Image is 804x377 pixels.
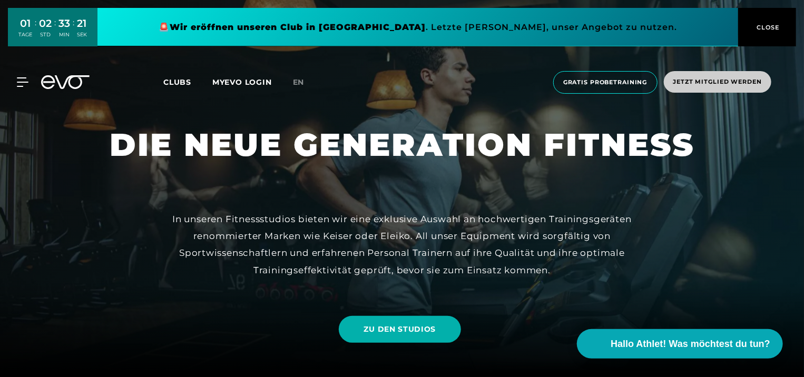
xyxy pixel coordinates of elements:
div: 02 [39,16,52,31]
span: ZU DEN STUDIOS [364,324,436,335]
button: Hallo Athlet! Was möchtest du tun? [577,329,783,359]
button: CLOSE [738,8,796,46]
div: 01 [18,16,32,31]
div: : [54,17,56,45]
span: Clubs [163,77,191,87]
a: Gratis Probetraining [550,71,661,94]
div: 33 [58,16,70,31]
a: Jetzt Mitglied werden [661,71,774,94]
div: : [73,17,74,45]
span: Gratis Probetraining [563,78,648,87]
div: : [35,17,36,45]
div: TAGE [18,31,32,38]
a: MYEVO LOGIN [212,77,272,87]
span: Jetzt Mitglied werden [673,77,762,86]
div: SEK [77,31,87,38]
h1: DIE NEUE GENERATION FITNESS [110,124,694,165]
div: In unseren Fitnessstudios bieten wir eine exklusive Auswahl an hochwertigen Trainingsgeräten reno... [165,211,639,279]
span: CLOSE [754,23,780,32]
div: STD [39,31,52,38]
a: ZU DEN STUDIOS [339,308,466,351]
div: MIN [58,31,70,38]
a: en [293,76,317,88]
span: en [293,77,305,87]
a: Clubs [163,77,212,87]
span: Hallo Athlet! Was möchtest du tun? [611,337,770,351]
div: 21 [77,16,87,31]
